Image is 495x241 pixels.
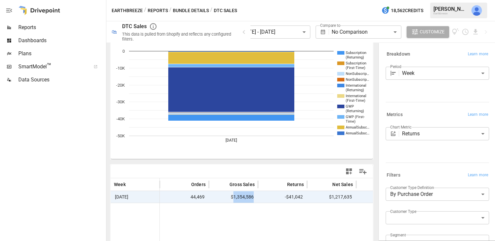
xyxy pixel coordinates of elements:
[332,181,353,188] span: Net Sales
[322,180,332,189] button: Sort
[122,23,147,29] div: DTC Sales
[116,66,125,71] text: -10K
[390,64,401,69] label: Period
[287,181,304,188] span: Returns
[391,7,423,15] span: 18,562 Credits
[310,191,353,203] span: $1,217,635
[387,111,403,118] h6: Metrics
[346,94,366,98] text: International
[346,72,369,76] text: NonSubscrip…
[18,76,105,84] span: Data Sources
[116,116,125,121] text: -40K
[390,209,416,214] label: Customer Type
[169,7,172,15] div: /
[111,41,373,159] svg: A chart.
[126,180,136,189] button: Sort
[468,112,488,118] span: Learn more
[346,77,369,82] text: NonSubscrip…
[112,29,117,35] div: 🛍
[112,7,143,15] button: Earthbreeze
[116,133,125,138] text: -50K
[18,63,86,71] span: SmartModel
[402,67,489,80] div: Week
[356,164,370,179] button: Manage Columns
[390,124,412,130] label: Chart Metric
[346,119,356,124] text: Time)
[468,51,488,58] span: Learn more
[346,115,365,119] text: GWP (First-
[114,191,156,203] span: [DATE]
[346,66,365,70] text: (First-Time)
[346,109,364,113] text: (Returning)
[220,180,229,189] button: Sort
[122,49,125,54] text: 0
[346,83,366,88] text: International
[387,172,400,179] h6: Filters
[212,191,255,203] span: $1,354,586
[467,1,486,20] button: Ginger Lamb
[346,104,354,109] text: GWP
[181,180,191,189] button: Sort
[116,99,125,104] text: -30K
[420,28,445,36] span: Customize
[346,125,369,129] text: AnnualSubsc…
[261,191,304,203] span: -$41,042
[433,12,467,15] div: Earthbreeze
[210,7,212,15] div: /
[332,26,401,39] div: No Comparison
[116,83,125,88] text: -20K
[359,191,402,203] span: $347
[320,23,340,28] label: Compare to
[114,181,126,188] span: Week
[387,51,410,58] h6: Breakdown
[472,28,479,36] button: Download report
[241,26,310,39] div: [DATE] - [DATE]
[468,172,488,179] span: Learn more
[379,5,426,17] button: 18,562Credits
[346,88,364,92] text: (Returning)
[402,127,489,140] div: Returns
[433,6,467,12] div: [PERSON_NAME]
[122,32,232,42] div: This data is pulled from Shopify and reflects any configured filters.
[346,61,366,65] text: Subscription
[173,7,209,15] button: Bundle Details
[18,50,105,58] span: Plans
[386,188,489,201] div: By Purchase Order
[346,55,364,60] text: (Returning)
[346,98,365,103] text: (First-Time)
[390,185,434,190] label: Customer Type Definition
[462,28,469,36] button: Schedule report
[452,26,459,38] button: View documentation
[407,26,449,38] button: Customize
[144,7,146,15] div: /
[471,5,482,16] img: Ginger Lamb
[346,51,366,55] text: Subscription
[47,62,51,70] span: ™
[226,138,237,143] text: [DATE]
[18,24,105,31] span: Reports
[390,232,406,238] label: Segment
[229,181,255,188] span: Gross Sales
[277,180,286,189] button: Sort
[18,37,105,44] span: Dashboards
[148,7,168,15] button: Reports
[191,181,206,188] span: Orders
[346,131,369,135] text: AnnualSubsc…
[163,191,206,203] span: 44,469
